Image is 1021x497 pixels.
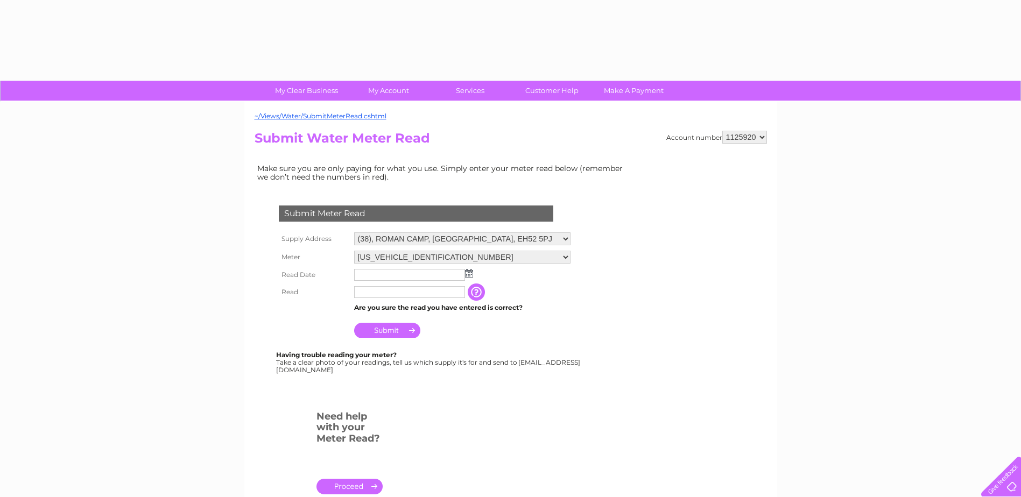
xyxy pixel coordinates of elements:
div: Submit Meter Read [279,205,553,222]
td: Make sure you are only paying for what you use. Simply enter your meter read below (remember we d... [255,161,631,184]
th: Read Date [276,266,351,283]
h3: Need help with your Meter Read? [316,409,383,450]
a: Make A Payment [589,81,678,101]
input: Submit [354,323,420,338]
th: Meter [276,248,351,266]
div: Take a clear photo of your readings, tell us which supply it's for and send to [EMAIL_ADDRESS][DO... [276,351,582,373]
a: Customer Help [508,81,596,101]
input: Information [468,283,487,301]
h2: Submit Water Meter Read [255,131,767,151]
b: Having trouble reading your meter? [276,351,397,359]
td: Are you sure the read you have entered is correct? [351,301,573,315]
a: . [316,479,383,494]
img: ... [465,269,473,278]
div: Account number [666,131,767,144]
a: My Clear Business [262,81,351,101]
th: Read [276,283,351,301]
th: Supply Address [276,230,351,248]
a: ~/Views/Water/SubmitMeterRead.cshtml [255,112,386,120]
a: My Account [344,81,433,101]
a: Services [426,81,515,101]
